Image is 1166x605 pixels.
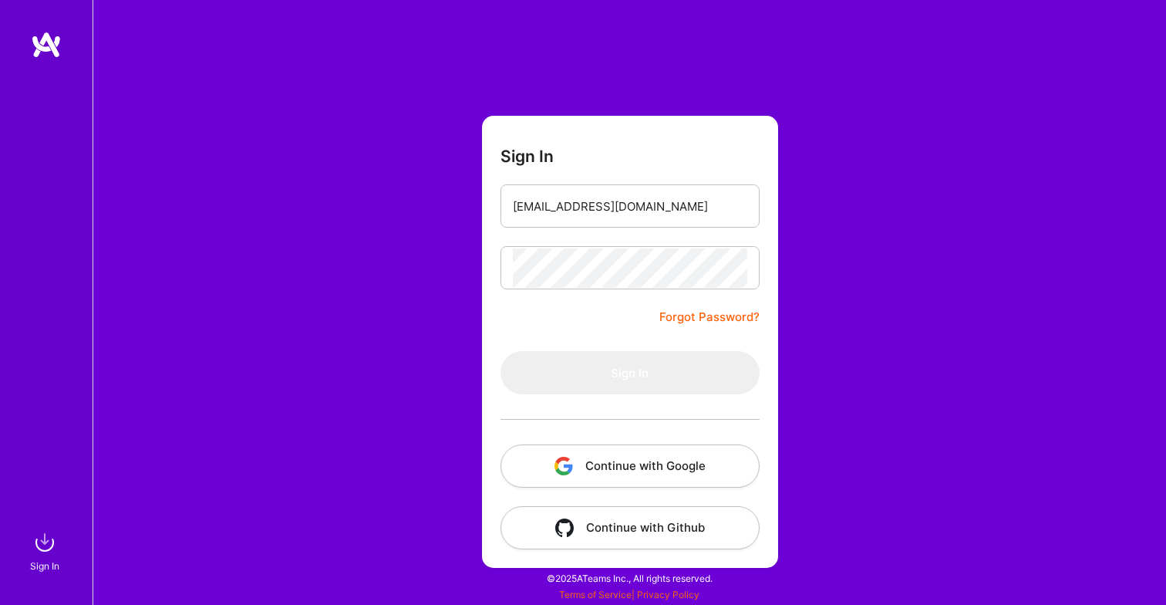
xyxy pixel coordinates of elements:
[30,558,59,574] div: Sign In
[637,589,699,600] a: Privacy Policy
[32,527,60,574] a: sign inSign In
[31,31,62,59] img: logo
[554,457,573,475] img: icon
[559,589,699,600] span: |
[93,559,1166,597] div: © 2025 ATeams Inc., All rights reserved.
[513,187,747,226] input: Email...
[555,519,574,537] img: icon
[500,506,760,549] button: Continue with Github
[559,589,632,600] a: Terms of Service
[29,527,60,558] img: sign in
[659,308,760,326] a: Forgot Password?
[500,147,554,166] h3: Sign In
[500,351,760,394] button: Sign In
[500,444,760,488] button: Continue with Google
